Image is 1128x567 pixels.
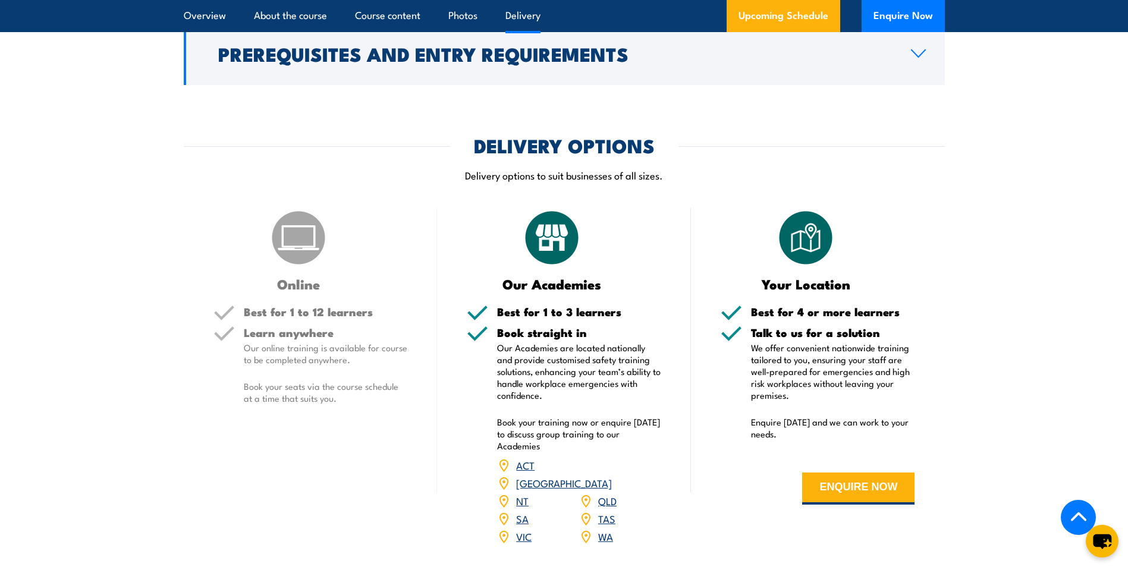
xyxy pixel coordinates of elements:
[1086,525,1118,557] button: chat-button
[213,277,384,291] h3: Online
[751,327,915,338] h5: Talk to us for a solution
[516,529,532,543] a: VIC
[184,23,945,85] a: Prerequisites and Entry Requirements
[497,306,661,317] h5: Best for 1 to 3 learners
[598,493,617,508] a: QLD
[598,511,615,525] a: TAS
[497,416,661,452] p: Book your training now or enquire [DATE] to discuss group training to our Academies
[751,416,915,440] p: Enquire [DATE] and we can work to your needs.
[244,306,408,317] h5: Best for 1 to 12 learners
[184,168,945,182] p: Delivery options to suit businesses of all sizes.
[244,342,408,366] p: Our online training is available for course to be completed anywhere.
[244,380,408,404] p: Book your seats via the course schedule at a time that suits you.
[802,472,915,505] button: ENQUIRE NOW
[516,475,612,490] a: [GEOGRAPHIC_DATA]
[516,493,529,508] a: NT
[751,306,915,317] h5: Best for 4 or more learners
[218,45,892,62] h2: Prerequisites and Entry Requirements
[497,342,661,401] p: Our Academies are located nationally and provide customised safety training solutions, enhancing ...
[721,277,891,291] h3: Your Location
[467,277,637,291] h3: Our Academies
[516,511,529,525] a: SA
[474,137,655,153] h2: DELIVERY OPTIONS
[516,458,535,472] a: ACT
[598,529,613,543] a: WA
[244,327,408,338] h5: Learn anywhere
[751,342,915,401] p: We offer convenient nationwide training tailored to you, ensuring your staff are well-prepared fo...
[497,327,661,338] h5: Book straight in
